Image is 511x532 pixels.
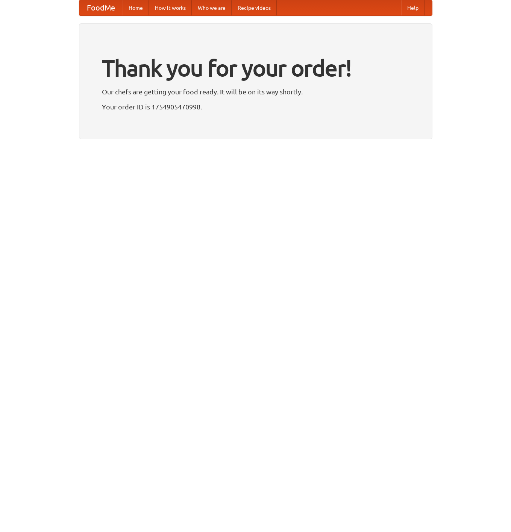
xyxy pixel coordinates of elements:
p: Our chefs are getting your food ready. It will be on its way shortly. [102,86,409,97]
p: Your order ID is 1754905470998. [102,101,409,112]
a: Home [123,0,149,15]
h1: Thank you for your order! [102,50,409,86]
a: How it works [149,0,192,15]
a: Who we are [192,0,232,15]
a: FoodMe [79,0,123,15]
a: Help [401,0,425,15]
a: Recipe videos [232,0,277,15]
